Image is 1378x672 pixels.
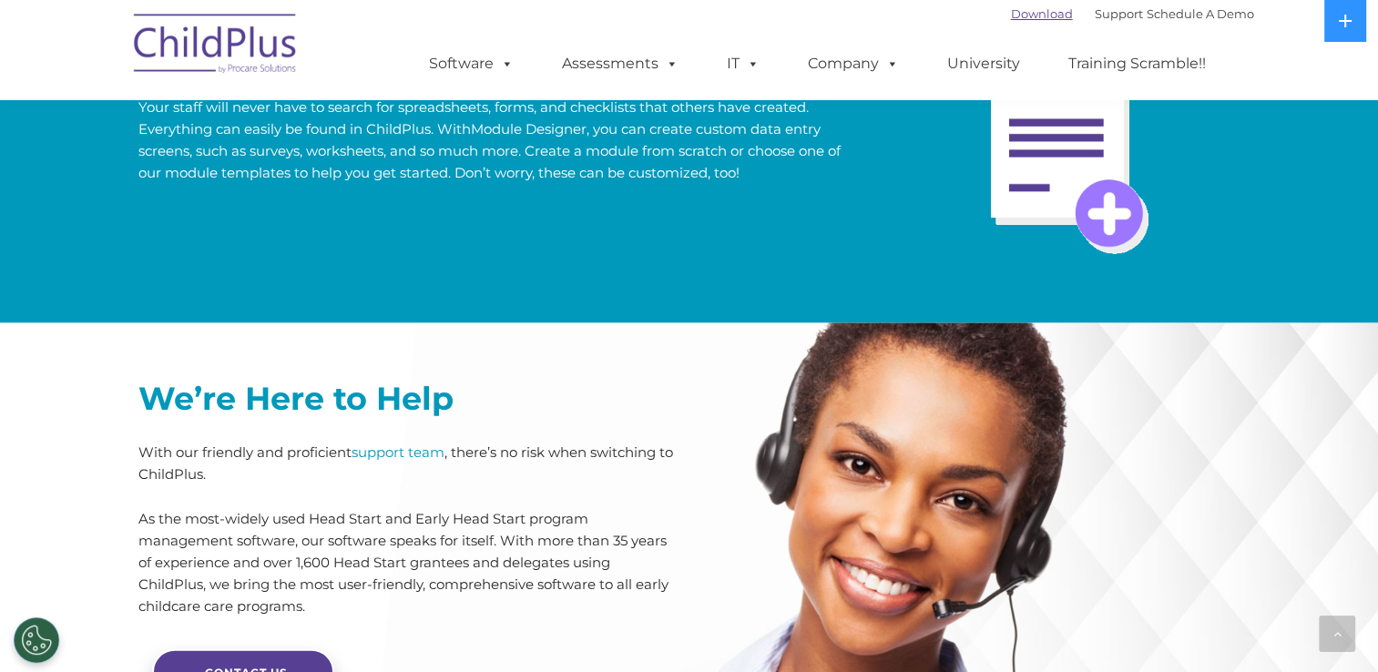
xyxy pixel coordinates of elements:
[411,46,532,82] a: Software
[138,379,454,418] strong: We’re Here to Help
[14,617,59,663] button: Cookies Settings
[929,46,1038,82] a: University
[471,120,587,137] a: Module Designer
[1050,46,1224,82] a: Training Scramble!!
[138,76,841,181] span: With our customizable , users can track a limitless amount of data in a single database. Your sta...
[544,46,697,82] a: Assessments
[1095,6,1143,21] a: Support
[352,443,444,461] a: support team
[1147,6,1254,21] a: Schedule A Demo
[709,46,778,82] a: IT
[138,508,676,617] p: As the most-widely used Head Start and Early Head Start program management software, our software...
[1011,6,1254,21] font: |
[138,442,676,485] p: With our friendly and proficient , there’s no risk when switching to ChildPlus.
[790,46,917,82] a: Company
[125,1,307,92] img: ChildPlus by Procare Solutions
[1011,6,1073,21] a: Download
